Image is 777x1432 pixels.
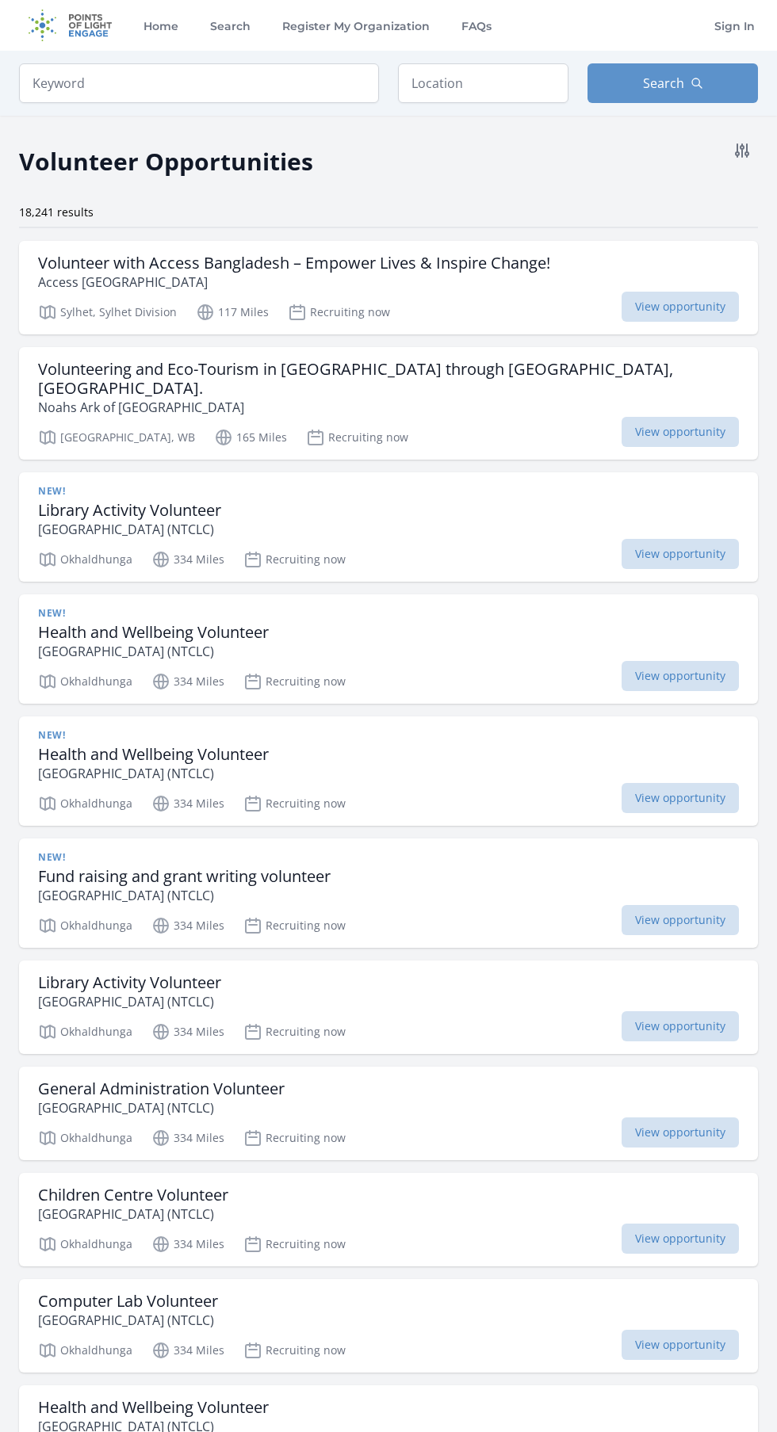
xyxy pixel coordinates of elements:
span: New! [38,851,65,864]
p: Recruiting now [243,794,346,813]
p: Okhaldhunga [38,794,132,813]
p: Okhaldhunga [38,1128,132,1148]
p: [GEOGRAPHIC_DATA] (NTCLC) [38,1098,285,1117]
a: General Administration Volunteer [GEOGRAPHIC_DATA] (NTCLC) Okhaldhunga 334 Miles Recruiting now V... [19,1067,758,1160]
h3: Health and Wellbeing Volunteer [38,745,269,764]
p: Sylhet, Sylhet Division [38,303,177,322]
span: View opportunity [622,1330,739,1360]
h3: Fund raising and grant writing volunteer [38,867,331,886]
p: 334 Miles [151,1341,224,1360]
p: 117 Miles [196,303,269,322]
p: 334 Miles [151,1022,224,1041]
p: [GEOGRAPHIC_DATA], WB [38,428,195,447]
p: 334 Miles [151,794,224,813]
p: Recruiting now [243,672,346,691]
a: New! Health and Wellbeing Volunteer [GEOGRAPHIC_DATA] (NTCLC) Okhaldhunga 334 Miles Recruiting no... [19,716,758,826]
p: Okhaldhunga [38,550,132,569]
p: Recruiting now [243,916,346,935]
p: Recruiting now [243,1341,346,1360]
span: Search [643,74,684,93]
a: Library Activity Volunteer [GEOGRAPHIC_DATA] (NTCLC) Okhaldhunga 334 Miles Recruiting now View op... [19,960,758,1054]
span: View opportunity [622,292,739,322]
span: View opportunity [622,783,739,813]
h3: Volunteering and Eco-Tourism in [GEOGRAPHIC_DATA] through [GEOGRAPHIC_DATA], [GEOGRAPHIC_DATA]. [38,360,739,398]
a: Volunteering and Eco-Tourism in [GEOGRAPHIC_DATA] through [GEOGRAPHIC_DATA], [GEOGRAPHIC_DATA]. N... [19,347,758,460]
h2: Volunteer Opportunities [19,143,313,179]
a: New! Library Activity Volunteer [GEOGRAPHIC_DATA] (NTCLC) Okhaldhunga 334 Miles Recruiting now Vi... [19,472,758,582]
h3: Library Activity Volunteer [38,973,221,992]
p: 334 Miles [151,1128,224,1148]
span: New! [38,485,65,498]
p: 165 Miles [214,428,287,447]
p: Okhaldhunga [38,1341,132,1360]
a: Children Centre Volunteer [GEOGRAPHIC_DATA] (NTCLC) Okhaldhunga 334 Miles Recruiting now View opp... [19,1173,758,1266]
span: 18,241 results [19,204,94,220]
a: Volunteer with Access Bangladesh – Empower Lives & Inspire Change! Access [GEOGRAPHIC_DATA] Sylhe... [19,241,758,334]
a: New! Health and Wellbeing Volunteer [GEOGRAPHIC_DATA] (NTCLC) Okhaldhunga 334 Miles Recruiting no... [19,594,758,704]
p: [GEOGRAPHIC_DATA] (NTCLC) [38,642,269,661]
span: View opportunity [622,539,739,569]
h3: Volunteer with Access Bangladesh – Empower Lives & Inspire Change! [38,254,550,273]
p: Recruiting now [243,1235,346,1254]
p: [GEOGRAPHIC_DATA] (NTCLC) [38,520,221,539]
span: View opportunity [622,417,739,447]
p: 334 Miles [151,672,224,691]
h3: Computer Lab Volunteer [38,1292,218,1311]
h3: Health and Wellbeing Volunteer [38,1398,269,1417]
p: Recruiting now [243,550,346,569]
span: New! [38,607,65,620]
p: Recruiting now [243,1128,346,1148]
span: View opportunity [622,1224,739,1254]
p: [GEOGRAPHIC_DATA] (NTCLC) [38,992,221,1011]
p: [GEOGRAPHIC_DATA] (NTCLC) [38,764,269,783]
p: Recruiting now [288,303,390,322]
a: Computer Lab Volunteer [GEOGRAPHIC_DATA] (NTCLC) Okhaldhunga 334 Miles Recruiting now View opport... [19,1279,758,1373]
h3: Health and Wellbeing Volunteer [38,623,269,642]
p: Okhaldhunga [38,672,132,691]
span: View opportunity [622,1117,739,1148]
button: Search [588,63,758,103]
input: Keyword [19,63,379,103]
p: Recruiting now [306,428,408,447]
span: View opportunity [622,1011,739,1041]
span: View opportunity [622,905,739,935]
p: Access [GEOGRAPHIC_DATA] [38,273,550,292]
p: 334 Miles [151,550,224,569]
p: 334 Miles [151,916,224,935]
a: New! Fund raising and grant writing volunteer [GEOGRAPHIC_DATA] (NTCLC) Okhaldhunga 334 Miles Rec... [19,838,758,948]
p: Okhaldhunga [38,1235,132,1254]
input: Location [398,63,568,103]
p: [GEOGRAPHIC_DATA] (NTCLC) [38,1205,228,1224]
h3: Children Centre Volunteer [38,1186,228,1205]
p: [GEOGRAPHIC_DATA] (NTCLC) [38,886,331,905]
p: Recruiting now [243,1022,346,1041]
p: Okhaldhunga [38,916,132,935]
h3: General Administration Volunteer [38,1079,285,1098]
p: Noahs Ark of [GEOGRAPHIC_DATA] [38,398,739,417]
p: [GEOGRAPHIC_DATA] (NTCLC) [38,1311,218,1330]
p: 334 Miles [151,1235,224,1254]
p: Okhaldhunga [38,1022,132,1041]
span: New! [38,729,65,742]
h3: Library Activity Volunteer [38,501,221,520]
span: View opportunity [622,661,739,691]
